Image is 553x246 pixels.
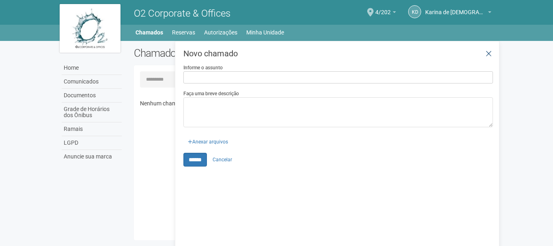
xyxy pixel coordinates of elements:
a: Karina de [DEMOGRAPHIC_DATA] [425,10,491,17]
a: Autorizações [204,27,237,38]
a: Minha Unidade [246,27,284,38]
h3: Novo chamado [183,49,493,58]
a: Reservas [172,27,195,38]
a: Fechar [480,45,497,63]
img: logo.jpg [60,4,120,53]
a: Home [62,61,122,75]
a: Comunicados [62,75,122,89]
label: Informe o assunto [183,64,223,71]
span: O2 Corporate & Offices [134,8,230,19]
span: 4/202 [375,1,391,15]
a: Anuncie sua marca [62,150,122,163]
a: Kd [408,5,421,18]
a: Ramais [62,122,122,136]
div: Anexar arquivos [183,133,232,145]
a: LGPD [62,136,122,150]
h2: Chamados [134,47,277,59]
a: Grade de Horários dos Ônibus [62,103,122,122]
span: Karina de Jesus [425,1,486,15]
label: Faça uma breve descrição [183,90,239,97]
a: 4/202 [375,10,396,17]
a: Documentos [62,89,122,103]
a: Chamados [136,27,163,38]
a: Cancelar [208,154,237,166]
p: Nenhum chamado foi aberto para a sua unidade. [140,100,488,107]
